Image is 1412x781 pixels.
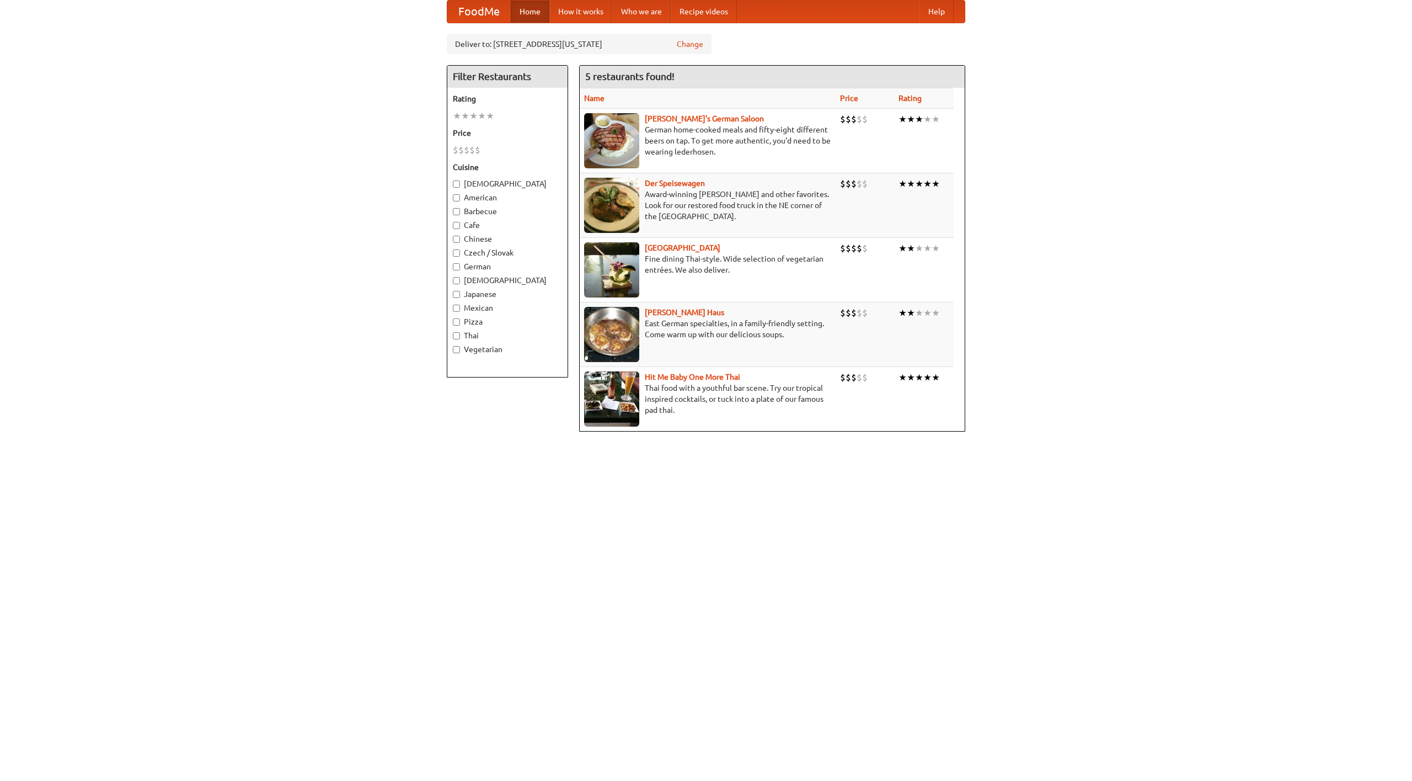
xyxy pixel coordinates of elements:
li: $ [840,242,846,254]
a: Home [511,1,549,23]
li: $ [857,307,862,319]
li: $ [851,113,857,125]
a: Rating [898,94,922,103]
li: ★ [932,307,940,319]
li: $ [862,307,868,319]
li: $ [862,242,868,254]
li: ★ [923,371,932,384]
li: $ [857,113,862,125]
label: German [453,261,562,272]
li: $ [857,242,862,254]
li: ★ [469,110,478,122]
li: $ [857,178,862,190]
label: [DEMOGRAPHIC_DATA] [453,178,562,189]
label: Czech / Slovak [453,247,562,258]
a: Hit Me Baby One More Thai [645,373,740,381]
h4: Filter Restaurants [447,66,568,88]
li: $ [851,307,857,319]
p: Fine dining Thai-style. Wide selection of vegetarian entrées. We also deliver. [584,253,831,275]
li: ★ [932,178,940,190]
li: $ [857,371,862,384]
input: Cafe [453,222,460,229]
p: German home-cooked meals and fifty-eight different beers on tap. To get more authentic, you'd nee... [584,124,831,157]
input: Vegetarian [453,346,460,353]
li: ★ [915,178,923,190]
label: Vegetarian [453,344,562,355]
li: $ [469,144,475,156]
li: $ [840,178,846,190]
li: $ [846,178,851,190]
input: [DEMOGRAPHIC_DATA] [453,277,460,284]
label: Cafe [453,220,562,231]
li: ★ [923,113,932,125]
input: Barbecue [453,208,460,215]
li: $ [846,307,851,319]
li: $ [464,144,469,156]
li: ★ [923,242,932,254]
p: East German specialties, in a family-friendly setting. Come warm up with our delicious soups. [584,318,831,340]
input: Pizza [453,318,460,326]
li: ★ [907,113,915,125]
input: Japanese [453,291,460,298]
a: Der Speisewagen [645,179,705,188]
li: $ [862,178,868,190]
li: $ [453,144,458,156]
img: satay.jpg [584,242,639,297]
li: ★ [907,307,915,319]
label: American [453,192,562,203]
li: ★ [932,371,940,384]
li: ★ [923,307,932,319]
li: ★ [915,371,923,384]
label: Chinese [453,233,562,245]
li: ★ [915,242,923,254]
a: Name [584,94,605,103]
img: kohlhaus.jpg [584,307,639,362]
label: Barbecue [453,206,562,217]
h5: Cuisine [453,162,562,173]
label: Thai [453,330,562,341]
li: $ [458,144,464,156]
li: $ [846,371,851,384]
a: Recipe videos [671,1,737,23]
li: $ [840,371,846,384]
li: $ [862,371,868,384]
li: $ [840,307,846,319]
li: ★ [898,371,907,384]
a: [GEOGRAPHIC_DATA] [645,243,720,252]
img: esthers.jpg [584,113,639,168]
label: Pizza [453,316,562,327]
li: $ [846,242,851,254]
p: Thai food with a youthful bar scene. Try our tropical inspired cocktails, or tuck into a plate of... [584,382,831,416]
label: [DEMOGRAPHIC_DATA] [453,275,562,286]
input: Thai [453,332,460,339]
h5: Rating [453,93,562,104]
a: Help [919,1,954,23]
img: babythai.jpg [584,371,639,427]
li: ★ [461,110,469,122]
a: FoodMe [447,1,511,23]
a: Price [840,94,858,103]
a: [PERSON_NAME]'s German Saloon [645,114,764,123]
input: [DEMOGRAPHIC_DATA] [453,180,460,188]
a: [PERSON_NAME] Haus [645,308,724,317]
li: $ [851,178,857,190]
li: $ [862,113,868,125]
p: Award-winning [PERSON_NAME] and other favorites. Look for our restored food truck in the NE corne... [584,189,831,222]
ng-pluralize: 5 restaurants found! [585,71,675,82]
li: ★ [915,113,923,125]
a: Who we are [612,1,671,23]
li: ★ [907,242,915,254]
li: ★ [923,178,932,190]
div: Deliver to: [STREET_ADDRESS][US_STATE] [447,34,712,54]
li: ★ [932,113,940,125]
input: Chinese [453,236,460,243]
li: ★ [486,110,494,122]
input: American [453,194,460,201]
h5: Price [453,127,562,139]
li: $ [840,113,846,125]
label: Mexican [453,302,562,314]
